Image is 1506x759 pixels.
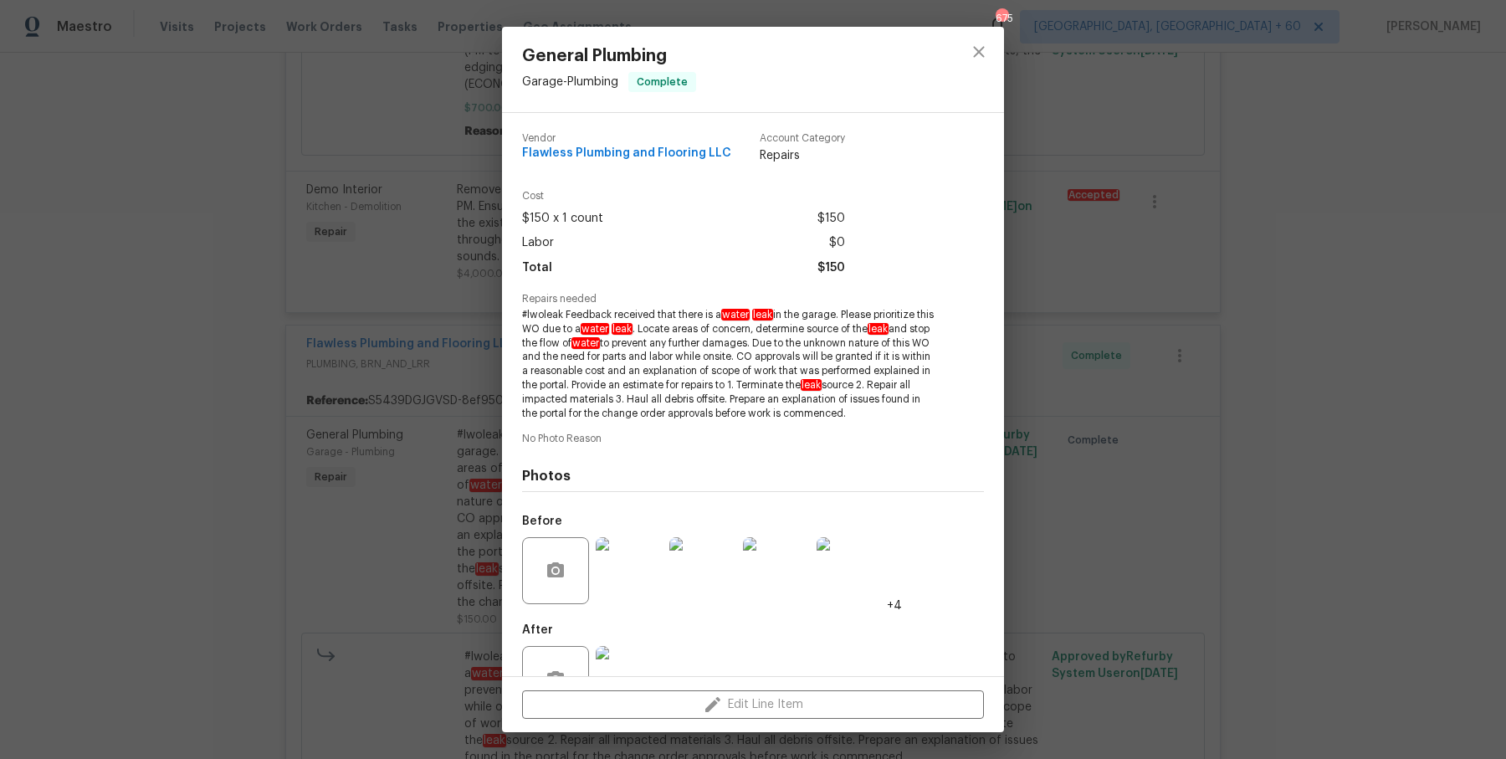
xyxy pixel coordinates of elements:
[829,231,845,255] span: $0
[801,379,822,391] em: leak
[522,468,984,485] h4: Photos
[959,32,999,72] button: close
[612,323,633,335] em: leak
[522,624,553,636] h5: After
[571,337,600,349] em: water
[522,76,618,88] span: Garage - Plumbing
[522,147,731,160] span: Flawless Plumbing and Flooring LLC
[522,207,603,231] span: $150 x 1 count
[522,294,984,305] span: Repairs needed
[522,515,562,527] h5: Before
[760,147,845,164] span: Repairs
[887,597,902,614] span: +4
[868,323,889,335] em: leak
[581,323,609,335] em: water
[522,133,731,144] span: Vendor
[996,10,1007,27] div: 675
[522,231,554,255] span: Labor
[522,191,845,202] span: Cost
[817,207,845,231] span: $150
[630,74,694,90] span: Complete
[522,308,938,420] span: #lwoleak Feedback received that there is a in the garage. Please prioritize this WO due to a . Lo...
[721,309,750,321] em: water
[522,433,984,444] span: No Photo Reason
[522,47,696,65] span: General Plumbing
[817,256,845,280] span: $150
[760,133,845,144] span: Account Category
[522,256,552,280] span: Total
[752,309,773,321] em: leak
